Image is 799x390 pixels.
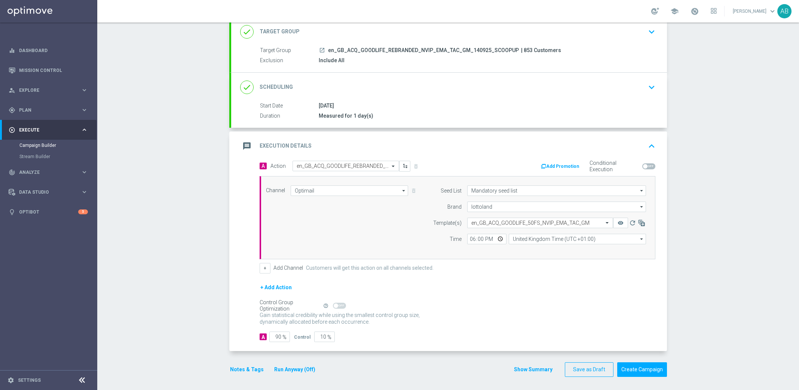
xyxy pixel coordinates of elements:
[646,82,657,93] i: keyboard_arrow_down
[327,334,331,341] span: %
[229,365,264,374] button: Notes & Tags
[328,47,519,54] span: en_GB_ACQ_GOODLIFE_REBRANDED_NVIP_EMA_TAC_GM_140925_SCOOPUP
[19,142,78,148] a: Campaign Builder
[540,162,582,170] button: Add Promotion
[467,202,646,212] input: Select
[9,202,88,222] div: Optibot
[7,377,14,384] i: settings
[240,25,658,39] div: done Target Group keyboard_arrow_down
[645,25,658,39] button: keyboard_arrow_down
[260,163,267,169] span: A
[18,378,41,383] a: Settings
[9,107,81,114] div: Plan
[638,186,646,196] i: arrow_drop_down
[266,187,285,194] label: Channel
[19,190,81,194] span: Data Studio
[447,204,462,210] label: Brand
[521,47,561,54] span: | 853 Customers
[645,139,658,153] button: keyboard_arrow_up
[509,234,646,244] input: Select time zone
[400,186,408,196] i: arrow_drop_down
[9,87,81,94] div: Explore
[467,218,613,228] ng-select: en_GB_ACQ_GOODLIFE_50FS_NVIP_EMA_TAC_GM
[618,220,624,226] i: remove_red_eye
[323,303,328,308] i: help_outline
[8,48,88,54] button: equalizer Dashboard
[590,160,639,173] label: Conditional Execution
[646,140,657,152] i: keyboard_arrow_up
[306,265,434,271] label: Customers will get this action on all channels selected.
[514,365,553,374] button: Show Summary
[260,113,319,120] label: Duration
[19,108,81,112] span: Plan
[19,202,78,222] a: Optibot
[291,185,408,196] input: Select channel
[240,81,254,94] i: done
[9,127,81,133] div: Execute
[319,112,652,120] div: Measured for 1 day(s)
[9,169,81,176] div: Analyze
[8,67,88,73] button: Mission Control
[8,107,88,113] button: gps_fixed Plan keyboard_arrow_right
[260,84,293,91] h2: Scheduling
[450,236,462,242] label: Time
[628,218,637,228] button: refresh
[638,202,646,212] i: arrow_drop_down
[8,209,88,215] button: lightbulb Optibot 5
[8,189,88,195] button: Data Studio keyboard_arrow_right
[81,87,88,94] i: keyboard_arrow_right
[19,40,88,60] a: Dashboard
[9,169,15,176] i: track_changes
[9,127,15,133] i: play_circle_outline
[9,47,15,54] i: equalizer
[645,80,658,94] button: keyboard_arrow_down
[319,57,652,64] div: Include All
[260,103,319,109] label: Start Date
[260,283,293,292] button: + Add Action
[638,234,646,244] i: arrow_drop_down
[282,334,287,341] span: %
[9,87,15,94] i: person_search
[777,4,792,18] div: AB
[613,218,628,228] button: remove_red_eye
[19,88,81,93] span: Explore
[441,188,462,194] label: Seed List
[78,209,88,214] div: 5
[294,333,310,340] div: Control
[670,7,679,15] span: school
[8,127,88,133] button: play_circle_outline Execute keyboard_arrow_right
[260,57,319,64] label: Exclusion
[768,7,777,15] span: keyboard_arrow_down
[260,333,267,340] div: A
[467,185,646,196] input: Optional
[319,47,325,53] i: launch
[240,25,254,39] i: done
[8,87,88,93] button: person_search Explore keyboard_arrow_right
[81,126,88,133] i: keyboard_arrow_right
[81,169,88,176] i: keyboard_arrow_right
[8,169,88,175] button: track_changes Analyze keyboard_arrow_right
[19,154,78,160] a: Stream Builder
[9,209,15,215] i: lightbulb
[19,140,97,151] div: Campaign Builder
[260,142,312,149] h2: Execution Details
[19,60,88,80] a: Mission Control
[433,220,462,226] label: Template(s)
[646,26,657,37] i: keyboard_arrow_down
[617,362,667,377] button: Create Campaign
[9,107,15,114] i: gps_fixed
[19,151,97,162] div: Stream Builder
[629,219,636,227] i: refresh
[19,128,81,132] span: Execute
[260,28,300,35] h2: Target Group
[9,60,88,80] div: Mission Control
[81,106,88,114] i: keyboard_arrow_right
[260,263,270,273] button: +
